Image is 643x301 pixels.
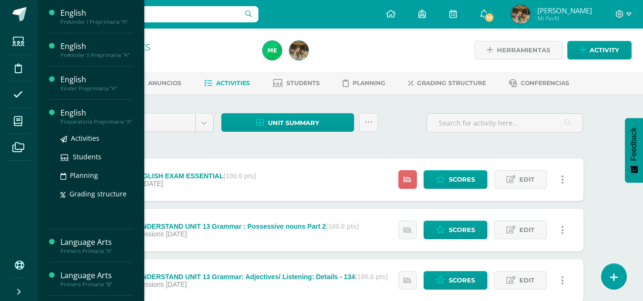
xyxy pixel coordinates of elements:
[424,221,487,239] a: Scores
[142,180,163,187] span: [DATE]
[263,41,282,60] img: a2535e102792dd4727d5fe42d999ccec.png
[519,272,534,289] span: Edit
[74,52,251,61] div: Primero Primaria 'B'
[148,79,181,87] span: Anuncios
[60,170,133,181] a: Planning
[408,76,486,91] a: Grading structure
[353,79,386,87] span: Planning
[60,8,133,25] a: EnglishPrekinder I Preprimaria "A"
[424,170,487,189] a: Scores
[475,41,563,59] a: Herramientas
[74,39,251,52] h1: Language Arts
[60,248,133,254] div: Primero Primaria "A"
[60,19,133,25] div: Prekinder I Preprimaria "A"
[60,52,133,58] div: Prekinder II Preprimaria "A"
[106,114,188,132] span: Unidad 3
[204,76,250,91] a: Activities
[60,188,133,199] a: Grading structure
[287,79,320,87] span: Students
[60,74,133,85] div: English
[166,230,187,238] span: [DATE]
[99,114,213,132] a: Unidad 3
[221,113,354,132] a: Unit summary
[60,270,133,281] div: Language Arts
[537,6,592,15] span: [PERSON_NAME]
[417,79,486,87] span: Grading structure
[449,272,475,289] span: Scores
[537,14,592,22] span: Mi Perfil
[268,114,319,132] span: Unit summary
[509,76,569,91] a: Conferencias
[625,118,643,183] button: Feedback - Mostrar encuesta
[355,273,388,281] strong: (100.0 pts)
[60,281,133,288] div: Primero Primaria "B"
[484,12,495,23] span: 16
[427,114,583,132] input: Search for activity here…
[60,107,133,125] a: EnglishPreparatoria Preprimaria "A"
[73,152,101,161] span: Students
[135,76,181,91] a: Anuncios
[326,223,359,230] strong: (100.0 pts)
[630,127,638,161] span: Feedback
[519,221,534,239] span: Edit
[60,118,133,125] div: Preparatoria Preprimaria "A"
[273,76,320,91] a: Students
[60,107,133,118] div: English
[289,41,308,60] img: 2dbaa8b142e8d6ddec163eea0aedc140.png
[60,270,133,288] a: Language ArtsPrimero Primaria "B"
[60,151,133,162] a: Students
[497,41,550,59] span: Herramientas
[519,171,534,188] span: Edit
[424,271,487,290] a: Scores
[60,85,133,92] div: Kinder Preprimaria "A"
[223,172,256,180] strong: (100.0 pts)
[590,41,619,59] span: Activity
[109,223,359,230] div: [DATE] - UNDERSTAND UNIT 13 Grammar : Possessive nouns Part 2
[44,6,258,22] input: Search a user…
[449,171,475,188] span: Scores
[69,189,127,198] span: Grading structure
[60,8,133,19] div: English
[109,273,388,281] div: [DATE] - UNDERSTAND UNIT 13 Grammar: Adjectives/ Listening: Details - 134
[511,5,530,24] img: 2dbaa8b142e8d6ddec163eea0aedc140.png
[449,221,475,239] span: Scores
[60,74,133,92] a: EnglishKinder Preprimaria "A"
[216,79,250,87] span: Activities
[60,41,133,58] a: EnglishPrekinder II Preprimaria "A"
[70,171,98,180] span: Planning
[343,76,386,91] a: Planning
[60,41,133,52] div: English
[60,237,133,248] div: Language Arts
[71,134,99,143] span: Activities
[567,41,632,59] a: Activity
[60,237,133,254] a: Language ArtsPrimero Primaria "A"
[166,281,187,288] span: [DATE]
[521,79,569,87] span: Conferencias
[109,172,256,180] div: [DATE]-ENGLISH EXAM ESSENTIAL
[60,133,133,144] a: Activities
